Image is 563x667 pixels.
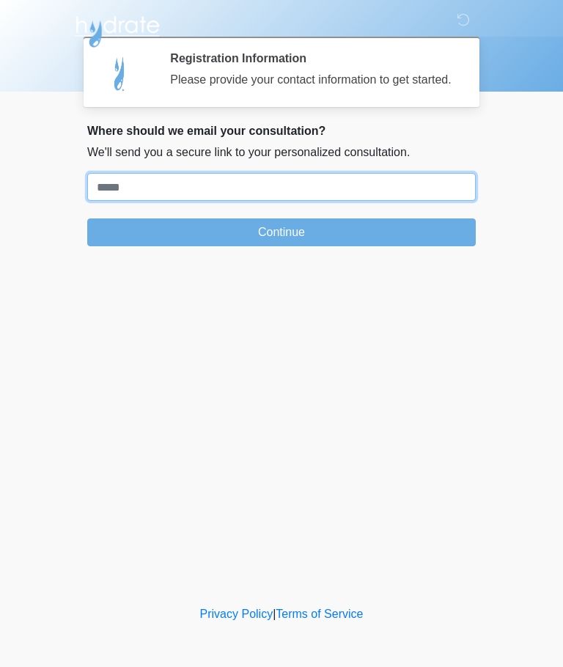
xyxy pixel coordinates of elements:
p: We'll send you a secure link to your personalized consultation. [87,144,476,161]
a: | [273,608,276,620]
a: Terms of Service [276,608,363,620]
img: Hydrate IV Bar - Arcadia Logo [73,11,162,48]
h2: Where should we email your consultation? [87,124,476,138]
a: Privacy Policy [200,608,273,620]
button: Continue [87,218,476,246]
img: Agent Avatar [98,51,142,95]
div: Please provide your contact information to get started. [170,71,454,89]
